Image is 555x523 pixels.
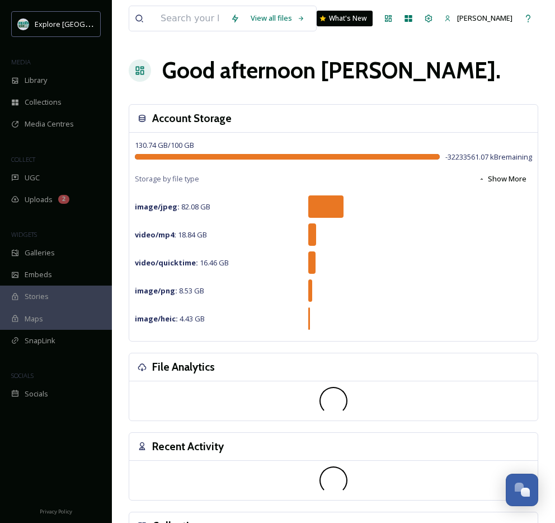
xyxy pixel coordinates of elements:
[18,18,29,30] img: 67e7af72-b6c8-455a-acf8-98e6fe1b68aa.avif
[25,335,55,346] span: SnapLink
[135,286,177,296] strong: image/png :
[135,258,198,268] strong: video/quicktime :
[245,7,311,29] a: View all files
[135,202,210,212] span: 82.08 GB
[40,508,72,515] span: Privacy Policy
[11,58,31,66] span: MEDIA
[135,314,178,324] strong: image/heic :
[35,18,189,29] span: Explore [GEOGRAPHIC_DATA][PERSON_NAME]
[11,371,34,380] span: SOCIALS
[506,474,538,506] button: Open Chat
[25,389,48,399] span: Socials
[152,438,224,455] h3: Recent Activity
[11,230,37,239] span: WIDGETS
[25,314,43,324] span: Maps
[135,230,207,240] span: 18.84 GB
[58,195,69,204] div: 2
[25,291,49,302] span: Stories
[135,286,204,296] span: 8.53 GB
[40,504,72,517] a: Privacy Policy
[473,168,532,190] button: Show More
[135,174,199,184] span: Storage by file type
[25,269,52,280] span: Embeds
[25,75,47,86] span: Library
[135,140,194,150] span: 130.74 GB / 100 GB
[11,155,35,164] span: COLLECT
[457,13,512,23] span: [PERSON_NAME]
[445,152,532,162] span: -32233561.07 kB remaining
[25,172,40,183] span: UGC
[25,194,53,205] span: Uploads
[25,97,62,108] span: Collections
[155,6,225,31] input: Search your library
[152,359,215,375] h3: File Analytics
[135,230,176,240] strong: video/mp4 :
[439,7,518,29] a: [PERSON_NAME]
[317,11,373,26] a: What's New
[162,54,501,87] h1: Good afternoon [PERSON_NAME] .
[25,248,55,258] span: Galleries
[135,314,205,324] span: 4.43 GB
[135,258,229,268] span: 16.46 GB
[135,202,180,212] strong: image/jpeg :
[152,110,232,127] h3: Account Storage
[25,119,74,129] span: Media Centres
